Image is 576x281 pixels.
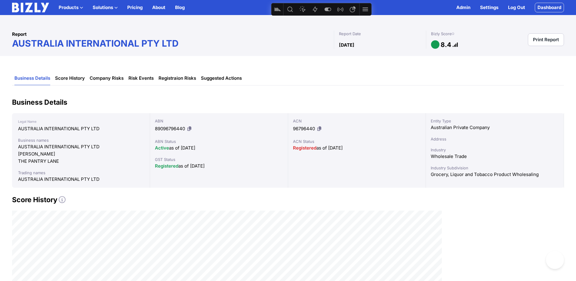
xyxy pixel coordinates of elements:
a: Business Details [14,72,50,85]
a: Score History [55,72,85,85]
a: About [152,4,165,11]
div: [PERSON_NAME] [18,150,144,158]
div: as of [DATE] [293,144,421,152]
div: Australian Private Company [431,124,559,131]
div: ABN Status [155,138,283,144]
div: ABN [155,118,283,124]
div: ACN [293,118,421,124]
div: Wholesale Trade [431,153,559,160]
a: Print Report [528,33,564,46]
iframe: Toggle Customer Support [546,251,564,269]
a: Risk Events [128,72,154,85]
h2: Business Details [12,97,564,107]
span: Registered [293,145,316,151]
h1: 8.4 [441,41,451,49]
a: Dashboard [535,3,564,12]
div: Trading names [18,170,144,176]
span: Registered [155,163,178,169]
div: Legal Name [18,118,144,125]
div: Grocery, Liquor and Tobacco Product Wholesaling [431,171,559,178]
button: Products [59,4,83,11]
div: Report [12,31,334,38]
div: Industry Subdivision [431,165,559,171]
a: Settings [480,4,498,11]
h1: AUSTRALIA INTERNATIONAL PTY LTD [12,38,334,49]
div: GST Status [155,156,283,162]
div: as of [DATE] [155,144,283,152]
a: Pricing [127,4,143,11]
div: AUSTRALIA INTERNATIONAL PTY LTD [18,176,144,183]
div: Entity Type [431,118,559,124]
div: AUSTRALIA INTERNATIONAL PTY LTD [18,143,144,150]
span: Active [155,145,169,151]
div: ACN Status [293,138,421,144]
div: as of [DATE] [155,162,283,170]
a: Admin [456,4,470,11]
a: Company Risks [90,72,124,85]
a: Log Out [508,4,525,11]
a: Suggested Actions [201,72,242,85]
div: Report Date [339,31,421,37]
div: [DATE] [339,42,421,49]
div: THE PANTRY LANE [18,158,144,165]
a: Blog [175,4,185,11]
h2: Score History [12,195,564,205]
span: 89096796440 [155,126,185,131]
div: AUSTRALIA INTERNATIONAL PTY LTD [18,125,144,132]
div: Address [431,136,559,142]
div: Bizly Score [431,31,458,37]
div: Industry [431,147,559,153]
div: Business names [18,137,144,143]
button: Solutions [93,4,118,11]
span: 96796440 [293,126,315,131]
a: Registraion Risks [159,72,196,85]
